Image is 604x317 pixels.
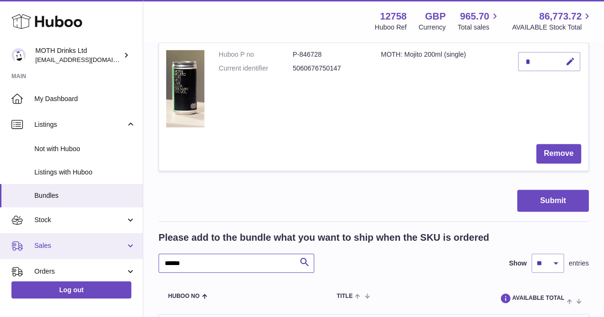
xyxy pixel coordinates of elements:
span: Listings with Huboo [34,168,136,177]
dd: P-846728 [293,50,367,59]
div: Huboo Ref [375,23,407,32]
span: Sales [34,241,126,250]
div: Currency [419,23,446,32]
span: [EMAIL_ADDRESS][DOMAIN_NAME] [35,56,140,63]
span: entries [569,259,589,268]
span: My Dashboard [34,94,136,103]
span: Total sales [457,23,500,32]
a: 86,773.72 AVAILABLE Stock Total [512,10,593,32]
span: AVAILABLE Stock Total [512,23,593,32]
strong: GBP [425,10,445,23]
span: Huboo no [168,293,200,299]
span: AVAILABLE Total [497,292,564,304]
img: orders@mothdrinks.com [11,48,26,62]
label: Show [509,259,527,268]
span: Stock [34,215,126,225]
span: Bundles [34,191,136,200]
img: MOTH: Mojito 200ml (single) [166,50,204,127]
span: 86,773.72 [539,10,582,23]
a: Log out [11,281,131,298]
div: MOTH Drinks Ltd [35,46,121,64]
h2: Please add to the bundle what you want to ship when the SKU is ordered [159,231,489,244]
span: Orders [34,267,126,276]
dd: 5060676750147 [293,64,367,73]
a: 965.70 Total sales [457,10,500,32]
strong: 12758 [380,10,407,23]
span: Not with Huboo [34,144,136,153]
td: MOTH: Mojito 200ml (single) [374,43,511,136]
span: 965.70 [460,10,489,23]
dt: Current identifier [219,64,293,73]
dt: Huboo P no [219,50,293,59]
button: Submit [517,190,589,212]
span: Title [337,293,352,299]
span: Listings [34,120,126,129]
button: Remove [536,144,581,164]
